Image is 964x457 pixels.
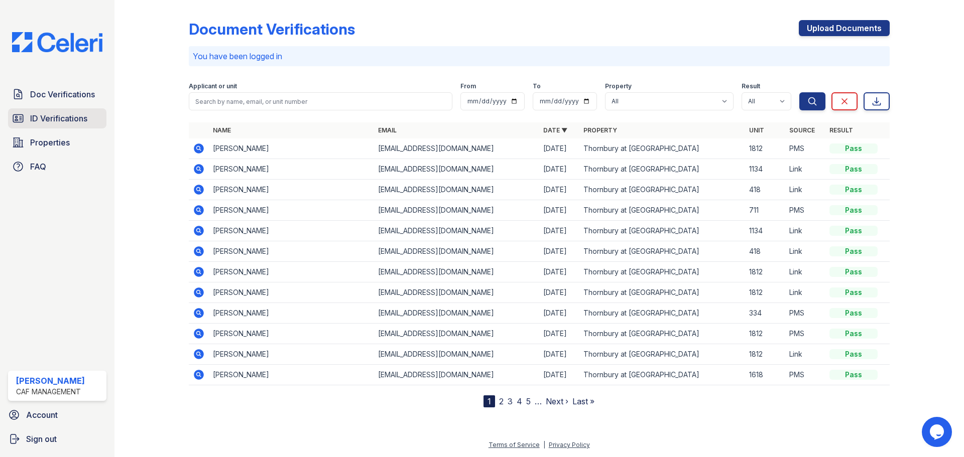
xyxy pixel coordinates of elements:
[829,370,878,380] div: Pass
[579,200,745,221] td: Thornbury at [GEOGRAPHIC_DATA]
[374,365,539,385] td: [EMAIL_ADDRESS][DOMAIN_NAME]
[829,267,878,277] div: Pass
[539,344,579,365] td: [DATE]
[579,303,745,324] td: Thornbury at [GEOGRAPHIC_DATA]
[785,180,825,200] td: Link
[213,126,231,134] a: Name
[189,92,452,110] input: Search by name, email, or unit number
[829,185,878,195] div: Pass
[508,396,513,406] a: 3
[374,303,539,324] td: [EMAIL_ADDRESS][DOMAIN_NAME]
[4,405,110,425] a: Account
[193,50,886,62] p: You have been logged in
[745,200,785,221] td: 711
[533,82,541,90] label: To
[189,82,237,90] label: Applicant or unit
[8,157,106,177] a: FAQ
[4,429,110,449] button: Sign out
[539,180,579,200] td: [DATE]
[745,344,785,365] td: 1812
[4,32,110,52] img: CE_Logo_Blue-a8612792a0a2168367f1c8372b55b34899dd931a85d93a1a3d3e32e68fde9ad4.png
[829,349,878,359] div: Pass
[745,138,785,159] td: 1812
[209,241,374,262] td: [PERSON_NAME]
[749,126,764,134] a: Unit
[745,324,785,344] td: 1812
[30,88,95,100] span: Doc Verifications
[26,409,58,421] span: Account
[539,365,579,385] td: [DATE]
[489,441,540,448] a: Terms of Service
[26,433,57,445] span: Sign out
[546,396,568,406] a: Next ›
[745,365,785,385] td: 1618
[526,396,531,406] a: 5
[572,396,594,406] a: Last »
[579,262,745,282] td: Thornbury at [GEOGRAPHIC_DATA]
[785,344,825,365] td: Link
[539,159,579,180] td: [DATE]
[785,221,825,241] td: Link
[374,241,539,262] td: [EMAIL_ADDRESS][DOMAIN_NAME]
[785,303,825,324] td: PMS
[209,365,374,385] td: [PERSON_NAME]
[8,108,106,128] a: ID Verifications
[539,262,579,282] td: [DATE]
[745,180,785,200] td: 418
[374,200,539,221] td: [EMAIL_ADDRESS][DOMAIN_NAME]
[539,200,579,221] td: [DATE]
[209,344,374,365] td: [PERSON_NAME]
[8,132,106,153] a: Properties
[16,387,85,397] div: CAF Management
[209,262,374,282] td: [PERSON_NAME]
[374,282,539,303] td: [EMAIL_ADDRESS][DOMAIN_NAME]
[579,241,745,262] td: Thornbury at [GEOGRAPHIC_DATA]
[539,303,579,324] td: [DATE]
[829,226,878,236] div: Pass
[829,246,878,256] div: Pass
[209,221,374,241] td: [PERSON_NAME]
[579,138,745,159] td: Thornbury at [GEOGRAPHIC_DATA]
[583,126,617,134] a: Property
[8,84,106,104] a: Doc Verifications
[829,308,878,318] div: Pass
[209,200,374,221] td: [PERSON_NAME]
[16,375,85,387] div: [PERSON_NAME]
[539,241,579,262] td: [DATE]
[535,395,542,407] span: …
[829,126,853,134] a: Result
[745,262,785,282] td: 1812
[785,241,825,262] td: Link
[539,282,579,303] td: [DATE]
[30,136,70,148] span: Properties
[484,395,495,407] div: 1
[745,241,785,262] td: 418
[799,20,890,36] a: Upload Documents
[785,324,825,344] td: PMS
[829,205,878,215] div: Pass
[579,180,745,200] td: Thornbury at [GEOGRAPHIC_DATA]
[579,365,745,385] td: Thornbury at [GEOGRAPHIC_DATA]
[745,282,785,303] td: 1812
[579,324,745,344] td: Thornbury at [GEOGRAPHIC_DATA]
[785,159,825,180] td: Link
[374,180,539,200] td: [EMAIL_ADDRESS][DOMAIN_NAME]
[789,126,815,134] a: Source
[742,82,760,90] label: Result
[829,143,878,154] div: Pass
[745,221,785,241] td: 1134
[785,138,825,159] td: PMS
[785,282,825,303] td: Link
[374,221,539,241] td: [EMAIL_ADDRESS][DOMAIN_NAME]
[374,262,539,282] td: [EMAIL_ADDRESS][DOMAIN_NAME]
[745,159,785,180] td: 1134
[543,441,545,448] div: |
[30,161,46,173] span: FAQ
[539,324,579,344] td: [DATE]
[374,138,539,159] td: [EMAIL_ADDRESS][DOMAIN_NAME]
[579,221,745,241] td: Thornbury at [GEOGRAPHIC_DATA]
[785,200,825,221] td: PMS
[30,112,87,124] span: ID Verifications
[549,441,590,448] a: Privacy Policy
[517,396,522,406] a: 4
